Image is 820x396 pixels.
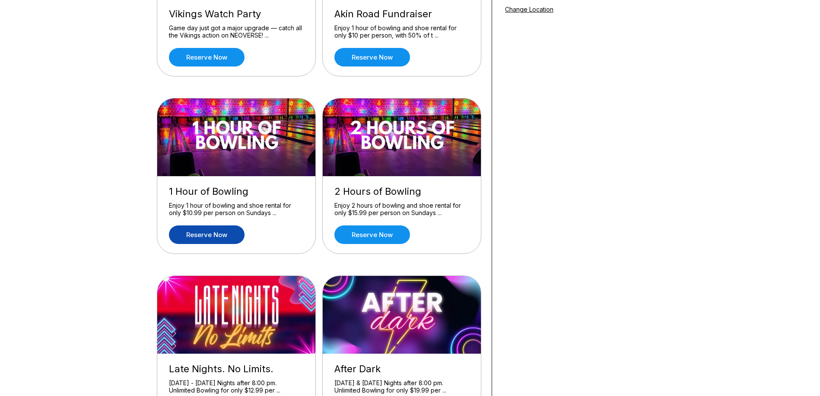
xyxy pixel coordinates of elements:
div: Late Nights. No Limits. [169,363,304,375]
div: Akin Road Fundraiser [334,8,469,20]
img: 2 Hours of Bowling [323,98,482,176]
img: After Dark [323,276,482,354]
img: 1 Hour of Bowling [157,98,316,176]
div: Enjoy 1 hour of bowling and shoe rental for only $10 per person, with 50% of t ... [334,24,469,39]
div: [DATE] - [DATE] Nights after 8:00 pm. Unlimited Bowling for only $12.99 per ... [169,379,304,394]
img: Late Nights. No Limits. [157,276,316,354]
div: Game day just got a major upgrade — catch all the Vikings action on NEOVERSE! ... [169,24,304,39]
a: Reserve now [334,225,410,244]
a: Reserve now [334,48,410,67]
div: 1 Hour of Bowling [169,186,304,197]
div: [DATE] & [DATE] Nights after 8:00 pm. Unlimited Bowling for only $19.99 per ... [334,379,469,394]
div: 2 Hours of Bowling [334,186,469,197]
div: Enjoy 1 hour of bowling and shoe rental for only $10.99 per person on Sundays ... [169,202,304,217]
div: Vikings Watch Party [169,8,304,20]
div: Enjoy 2 hours of bowling and shoe rental for only $15.99 per person on Sundays ... [334,202,469,217]
a: Reserve now [169,225,245,244]
a: Reserve now [169,48,245,67]
div: After Dark [334,363,469,375]
a: Change Location [505,6,553,13]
